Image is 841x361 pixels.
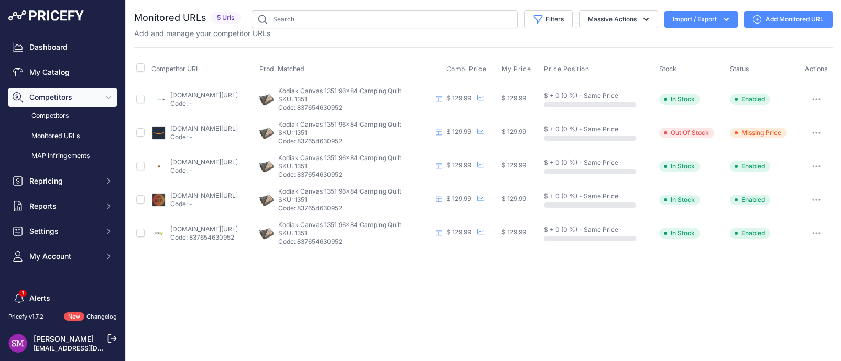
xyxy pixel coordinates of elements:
[8,88,117,107] button: Competitors
[659,195,700,205] span: In Stock
[446,128,471,136] span: $ 129.99
[170,158,238,166] a: [DOMAIN_NAME][URL]
[134,10,206,25] h2: Monitored URLs
[501,161,526,169] span: $ 129.99
[29,92,98,103] span: Competitors
[8,38,117,57] a: Dashboard
[659,128,714,138] span: Out Of Stock
[579,10,658,28] button: Massive Actions
[29,226,98,236] span: Settings
[278,162,432,171] p: SKU: 1351
[544,125,618,133] span: $ + 0 (0 %) - Same Price
[170,225,238,233] a: [DOMAIN_NAME][URL]
[64,312,84,321] span: New
[86,313,117,320] a: Changelog
[278,137,432,145] p: Code: 837654630952
[446,65,487,73] span: Comp. Price
[501,65,531,73] span: My Price
[501,128,526,136] span: $ 129.99
[501,228,526,236] span: $ 129.99
[8,38,117,347] nav: Sidebar
[8,247,117,266] button: My Account
[730,228,770,239] span: Enabled
[730,94,770,105] span: Enabled
[446,195,471,202] span: $ 129.99
[278,129,432,137] p: SKU: 1351
[278,171,432,179] p: Code: 837654630952
[29,251,98,262] span: My Account
[29,201,98,211] span: Reports
[170,125,238,132] a: [DOMAIN_NAME][URL]
[8,10,84,21] img: Pricefy Logo
[278,196,432,204] p: SKU: 1351
[659,65,676,73] span: Stock
[730,65,749,73] span: Status
[278,238,432,246] p: Code: 837654630952
[278,104,432,112] p: Code: 837654630952
[730,161,770,172] span: Enabled
[259,65,304,73] span: Prod. Matched
[8,289,117,308] a: Alerts
[501,195,526,202] span: $ 129.99
[170,99,238,108] p: Code: -
[278,229,432,238] p: SKU: 1351
[211,12,241,24] span: 5 Urls
[524,10,573,28] button: Filters
[278,120,401,128] span: Kodiak Canvas 1351 96x84 Camping Quilt
[446,161,471,169] span: $ 129.99
[278,221,401,229] span: Kodiak Canvas 1351 96x84 Camping Quilt
[170,200,238,208] p: Code: -
[544,225,618,233] span: $ + 0 (0 %) - Same Price
[278,87,401,95] span: Kodiak Canvas 1351 96x84 Camping Quilt
[170,191,238,199] a: [DOMAIN_NAME][URL]
[659,228,700,239] span: In Stock
[134,28,270,39] p: Add and manage your competitor URLs
[544,159,618,166] span: $ + 0 (0 %) - Same Price
[501,94,526,102] span: $ 129.99
[278,95,432,104] p: SKU: 1351
[544,192,618,200] span: $ + 0 (0 %) - Same Price
[8,172,117,190] button: Repricing
[278,187,401,195] span: Kodiak Canvas 1351 96x84 Camping Quilt
[544,65,589,73] span: Price Position
[8,222,117,241] button: Settings
[8,312,43,321] div: Pricefy v1.7.2
[730,195,770,205] span: Enabled
[805,65,828,73] span: Actions
[8,63,117,82] a: My Catalog
[34,344,143,352] a: [EMAIL_ADDRESS][DOMAIN_NAME]
[501,65,533,73] button: My Price
[8,127,117,145] a: Monitored URLs
[544,65,591,73] button: Price Position
[278,204,432,212] p: Code: 837654630952
[659,94,700,105] span: In Stock
[8,107,117,125] a: Competitors
[170,133,238,141] p: Code: -
[446,65,489,73] button: Comp. Price
[8,147,117,165] a: MAP infringements
[278,154,401,162] span: Kodiak Canvas 1351 96x84 Camping Quilt
[151,65,200,73] span: Competitor URL
[446,94,471,102] span: $ 129.99
[744,11,833,28] a: Add Monitored URL
[29,176,98,186] span: Repricing
[659,161,700,172] span: In Stock
[170,166,238,175] p: Code: -
[34,334,94,343] a: [PERSON_NAME]
[544,92,618,99] span: $ + 0 (0 %) - Same Price
[170,233,238,242] p: Code: 837654630952
[170,91,238,99] a: [DOMAIN_NAME][URL]
[730,128,787,138] span: Missing Price
[446,228,471,236] span: $ 129.99
[252,10,518,28] input: Search
[664,11,738,28] button: Import / Export
[8,197,117,216] button: Reports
